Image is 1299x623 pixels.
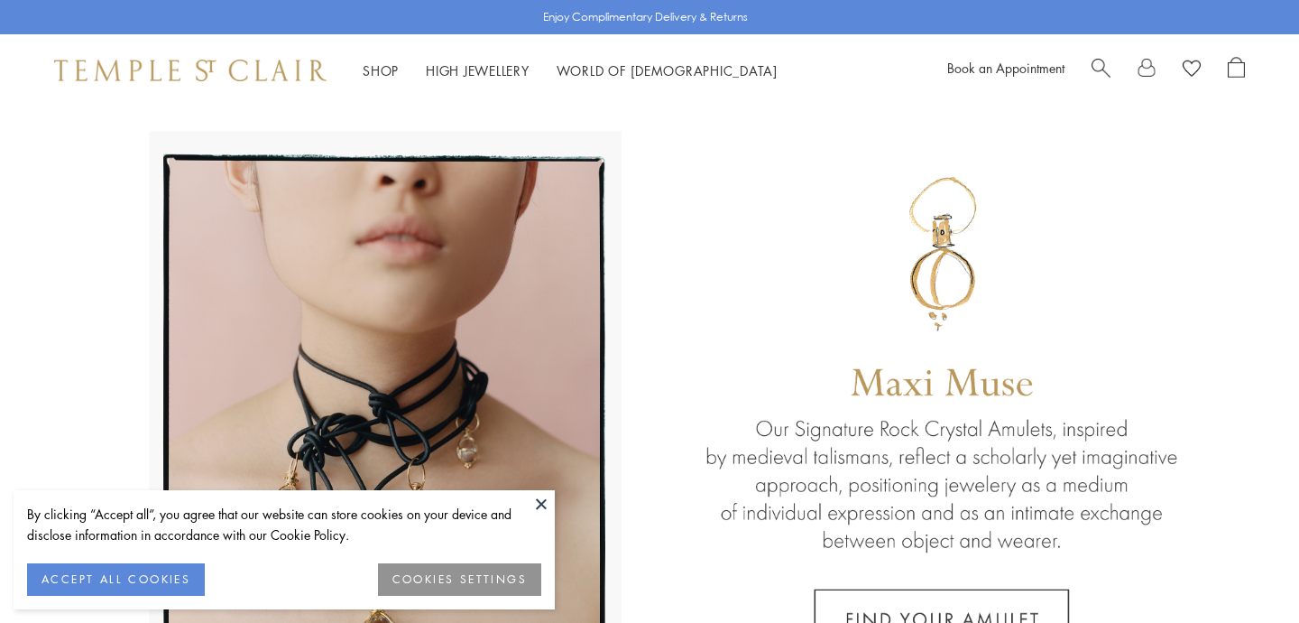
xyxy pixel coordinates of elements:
[557,61,778,79] a: World of [DEMOGRAPHIC_DATA]World of [DEMOGRAPHIC_DATA]
[378,563,541,596] button: COOKIES SETTINGS
[543,8,748,26] p: Enjoy Complimentary Delivery & Returns
[947,59,1064,77] a: Book an Appointment
[363,60,778,82] nav: Main navigation
[1183,57,1201,84] a: View Wishlist
[27,504,541,545] div: By clicking “Accept all”, you agree that our website can store cookies on your device and disclos...
[54,60,327,81] img: Temple St. Clair
[27,563,205,596] button: ACCEPT ALL COOKIES
[1092,57,1110,84] a: Search
[426,61,530,79] a: High JewelleryHigh Jewellery
[1228,57,1245,84] a: Open Shopping Bag
[363,61,399,79] a: ShopShop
